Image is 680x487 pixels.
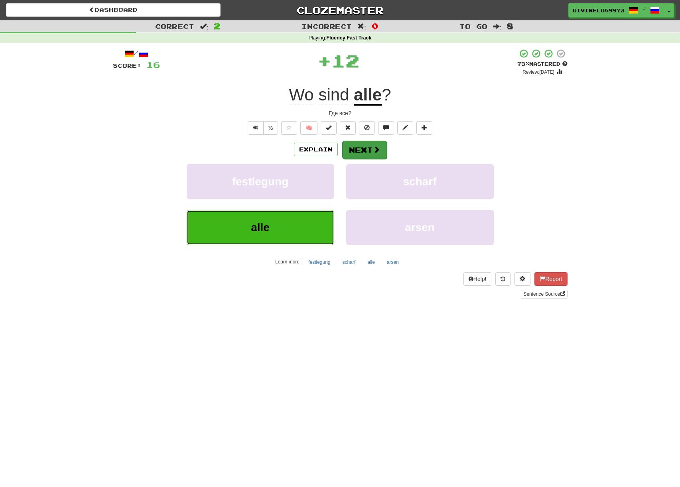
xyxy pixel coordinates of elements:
button: festlegung [187,164,334,199]
a: Clozemaster [233,3,447,17]
span: alle [251,221,270,234]
strong: Fluency Fast Track [326,35,371,41]
a: DivineLog9973 / [568,3,664,18]
button: scharf [338,256,360,268]
button: Next [342,141,387,159]
button: arsen [382,256,403,268]
span: : [493,23,502,30]
span: / [642,6,646,12]
div: Где все? [113,109,568,117]
button: Add to collection (alt+a) [416,121,432,135]
div: / [113,49,160,59]
button: arsen [346,210,494,245]
a: Sentence Source [521,290,567,298]
button: Ignore sentence (alt+i) [359,121,375,135]
span: Incorrect [302,22,352,30]
span: 75 % [517,61,529,67]
span: + [317,49,331,73]
button: scharf [346,164,494,199]
button: Play sentence audio (ctl+space) [248,121,264,135]
button: Reset to 0% Mastered (alt+r) [340,121,356,135]
button: Report [534,272,567,286]
span: DivineLog9973 [573,7,625,14]
span: Score: [113,62,142,69]
button: Help! [463,272,492,286]
u: alle [354,85,382,106]
button: 🧠 [300,121,317,135]
div: Mastered [517,61,568,68]
span: arsen [405,221,435,234]
a: Dashboard [6,3,221,17]
span: To go [459,22,487,30]
span: Wo [289,85,313,104]
div: Text-to-speech controls [246,121,278,135]
span: : [357,23,366,30]
span: sind [318,85,349,104]
button: Explain [294,143,338,156]
button: ½ [263,121,278,135]
small: Learn more: [275,259,301,265]
span: 16 [146,59,160,69]
span: scharf [403,175,436,188]
button: Set this sentence to 100% Mastered (alt+m) [321,121,337,135]
span: ? [382,85,391,104]
small: Review: [DATE] [522,69,554,75]
button: Round history (alt+y) [495,272,510,286]
span: Correct [155,22,194,30]
span: 12 [331,51,359,71]
button: Favorite sentence (alt+f) [281,121,297,135]
span: : [200,23,209,30]
button: alle [187,210,334,245]
span: festlegung [232,175,289,188]
button: Edit sentence (alt+d) [397,121,413,135]
span: 2 [214,21,221,31]
button: alle [363,256,379,268]
span: 0 [372,21,378,31]
span: 8 [507,21,514,31]
button: festlegung [304,256,335,268]
button: Discuss sentence (alt+u) [378,121,394,135]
